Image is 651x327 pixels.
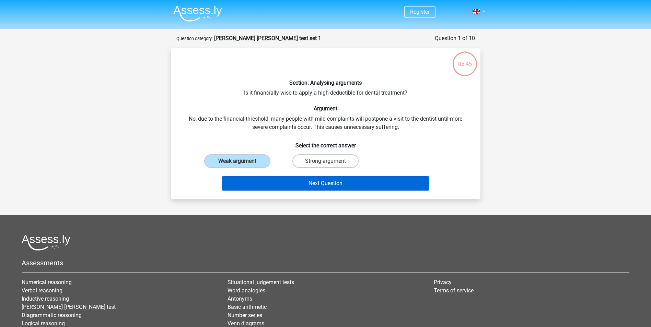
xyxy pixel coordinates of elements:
a: Terms of service [434,287,474,294]
a: Basic arithmetic [228,304,267,310]
img: Assessly [173,5,222,22]
a: Register [410,9,430,15]
a: Antonyms [228,295,252,302]
button: Next Question [222,176,429,191]
strong: [PERSON_NAME] [PERSON_NAME] test set 1 [214,35,321,41]
div: Question 1 of 10 [435,34,475,43]
h5: Assessments [22,259,629,267]
h6: Argument [182,105,469,112]
a: Numerical reasoning [22,279,72,286]
a: Venn diagrams [228,320,264,327]
h6: Select the correct answer [182,137,469,149]
img: Assessly logo [22,234,70,251]
label: Strong argument [292,154,359,168]
a: Situational judgement tests [228,279,294,286]
div: 05:45 [452,51,478,68]
a: Diagrammatic reasoning [22,312,82,318]
div: Is it financially wise to apply a high deductible for dental treatment? No, due to the financial ... [174,53,478,193]
a: Number series [228,312,262,318]
a: Verbal reasoning [22,287,62,294]
h6: Section: Analysing arguments [182,80,469,86]
a: Privacy [434,279,452,286]
a: Logical reasoning [22,320,65,327]
a: Inductive reasoning [22,295,69,302]
a: Word analogies [228,287,265,294]
label: Weak argument [204,154,270,168]
a: [PERSON_NAME] [PERSON_NAME] test [22,304,116,310]
small: Question category: [176,36,213,41]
